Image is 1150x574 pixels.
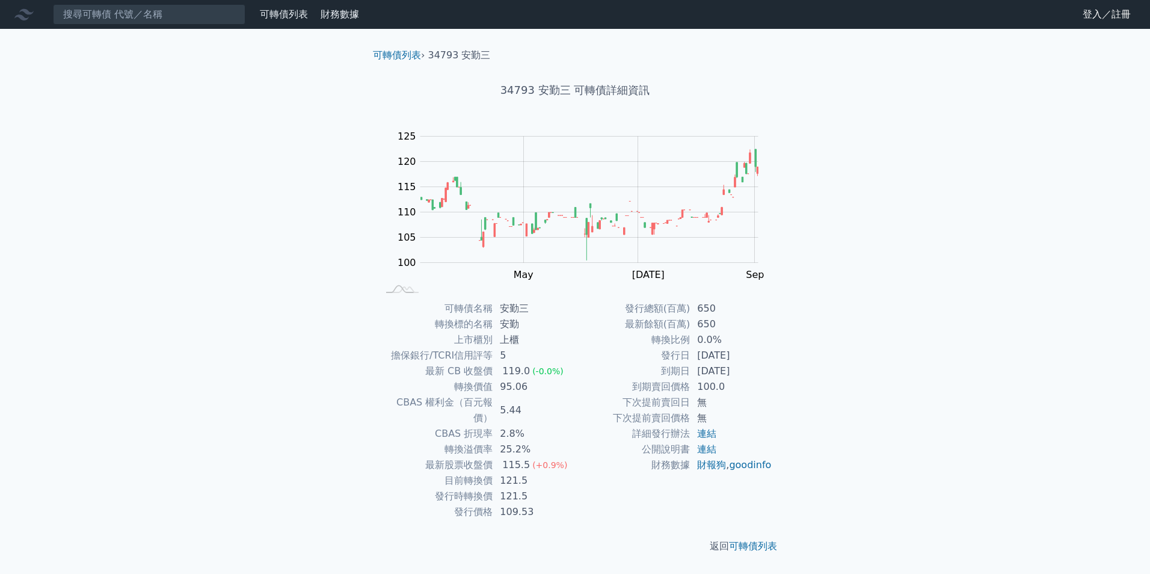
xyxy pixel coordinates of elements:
[690,348,772,363] td: [DATE]
[378,473,493,489] td: 目前轉換價
[398,232,416,243] tspan: 105
[729,459,771,471] a: goodinfo
[575,379,690,395] td: 到期賣回價格
[53,4,245,25] input: 搜尋可轉債 代號／名稱
[392,131,776,280] g: Chart
[690,301,772,316] td: 650
[378,504,493,520] td: 發行價格
[493,379,575,395] td: 95.06
[493,301,575,316] td: 安勤三
[378,426,493,442] td: CBAS 折現率
[373,48,425,63] li: ›
[493,426,575,442] td: 2.8%
[575,426,690,442] td: 詳細發行辦法
[363,539,787,554] p: 返回
[632,269,665,280] tspan: [DATE]
[398,181,416,193] tspan: 115
[697,443,716,455] a: 連結
[493,504,575,520] td: 109.53
[260,8,308,20] a: 可轉債列表
[575,301,690,316] td: 發行總額(百萬)
[398,131,416,142] tspan: 125
[575,410,690,426] td: 下次提前賣回價格
[378,457,493,473] td: 最新股票收盤價
[729,540,777,552] a: 可轉債列表
[514,269,533,280] tspan: May
[378,301,493,316] td: 可轉債名稱
[363,82,787,99] h1: 34793 安勤三 可轉債詳細資訊
[378,332,493,348] td: 上市櫃別
[493,442,575,457] td: 25.2%
[575,457,690,473] td: 財務數據
[532,366,564,376] span: (-0.0%)
[690,410,772,426] td: 無
[575,442,690,457] td: 公開說明書
[575,332,690,348] td: 轉換比例
[378,363,493,379] td: 最新 CB 收盤價
[697,428,716,439] a: 連結
[1073,5,1140,24] a: 登入／註冊
[690,316,772,332] td: 650
[398,257,416,268] tspan: 100
[378,442,493,457] td: 轉換溢價率
[378,379,493,395] td: 轉換價值
[378,316,493,332] td: 轉換標的名稱
[493,473,575,489] td: 121.5
[321,8,359,20] a: 財務數據
[493,395,575,426] td: 5.44
[378,395,493,426] td: CBAS 權利金（百元報價）
[373,49,421,61] a: 可轉債列表
[532,460,567,470] span: (+0.9%)
[575,395,690,410] td: 下次提前賣回日
[697,459,726,471] a: 財報狗
[493,332,575,348] td: 上櫃
[690,379,772,395] td: 100.0
[690,395,772,410] td: 無
[575,316,690,332] td: 最新餘額(百萬)
[500,457,532,473] div: 115.5
[575,363,690,379] td: 到期日
[428,48,491,63] li: 34793 安勤三
[378,348,493,363] td: 擔保銀行/TCRI信用評等
[378,489,493,504] td: 發行時轉換價
[690,457,772,473] td: ,
[398,156,416,167] tspan: 120
[500,363,532,379] div: 119.0
[420,149,758,261] g: Series
[493,316,575,332] td: 安勤
[398,206,416,218] tspan: 110
[493,348,575,363] td: 5
[493,489,575,504] td: 121.5
[690,332,772,348] td: 0.0%
[690,363,772,379] td: [DATE]
[575,348,690,363] td: 發行日
[746,269,764,280] tspan: Sep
